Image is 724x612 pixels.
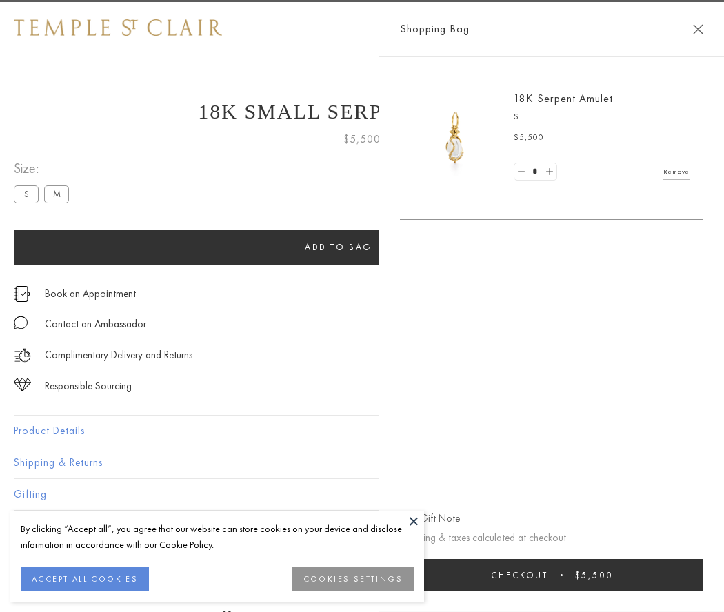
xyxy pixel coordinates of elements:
button: Gifting [14,479,710,510]
img: icon_sourcing.svg [14,378,31,391]
span: $5,500 [575,569,613,581]
p: Shipping & taxes calculated at checkout [400,529,703,547]
a: Remove [663,164,690,179]
button: Close Shopping Bag [693,24,703,34]
button: Shipping & Returns [14,447,710,478]
button: Add to bag [14,229,663,265]
img: Temple St. Clair [14,19,222,36]
img: icon_appointment.svg [14,286,30,302]
a: Set quantity to 2 [542,163,556,181]
a: Set quantity to 0 [514,163,528,181]
a: 18K Serpent Amulet [514,91,613,105]
button: Add Gift Note [400,510,460,527]
span: Size: [14,157,74,180]
span: $5,500 [514,131,544,145]
button: Checkout $5,500 [400,559,703,591]
button: Product Details [14,416,710,447]
div: By clicking “Accept all”, you agree that our website can store cookies on your device and disclos... [21,521,414,553]
img: P51836-E11SERPPV [414,96,496,179]
img: icon_delivery.svg [14,347,31,364]
span: Shopping Bag [400,20,470,38]
label: M [44,185,69,203]
img: MessageIcon-01_2.svg [14,316,28,329]
label: S [14,185,39,203]
span: Checkout [491,569,548,581]
p: Complimentary Delivery and Returns [45,347,192,364]
span: Add to bag [305,241,372,253]
a: Book an Appointment [45,286,136,301]
button: ACCEPT ALL COOKIES [21,567,149,591]
button: COOKIES SETTINGS [292,567,414,591]
p: S [514,110,690,124]
div: Responsible Sourcing [45,378,132,395]
span: $5,500 [343,130,381,148]
div: Contact an Ambassador [45,316,146,333]
h1: 18K Small Serpent Amulet [14,100,710,123]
